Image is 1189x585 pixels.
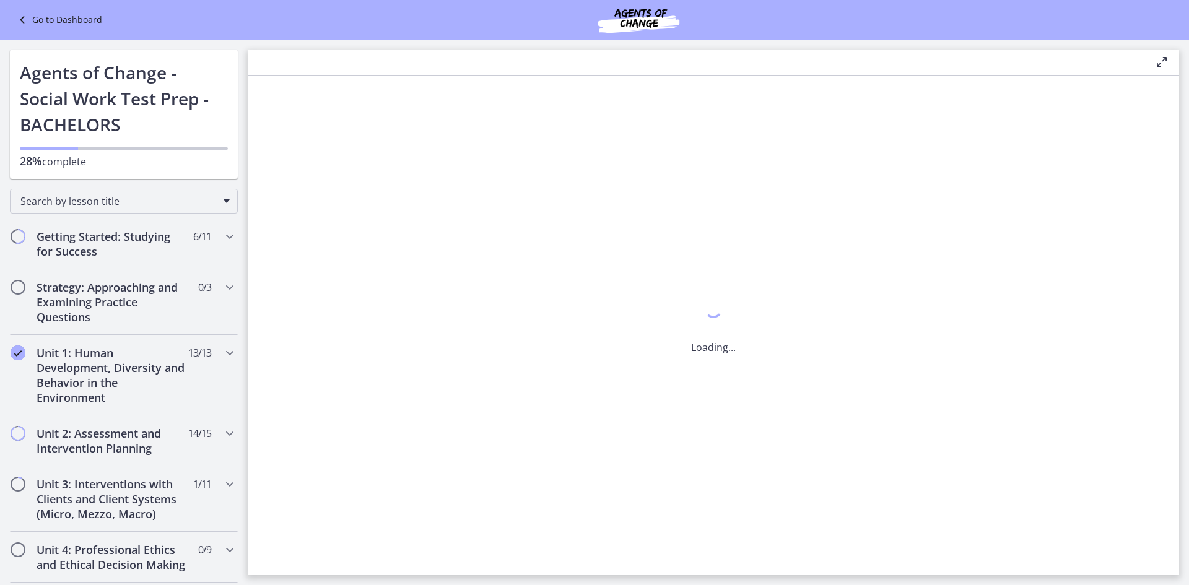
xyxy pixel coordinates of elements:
h2: Unit 1: Human Development, Diversity and Behavior in the Environment [37,345,188,405]
span: 28% [20,154,42,168]
h2: Strategy: Approaching and Examining Practice Questions [37,280,188,324]
span: 1 / 11 [193,477,211,492]
div: 1 [691,297,736,325]
span: 0 / 3 [198,280,211,295]
h2: Unit 2: Assessment and Intervention Planning [37,426,188,456]
a: Go to Dashboard [15,12,102,27]
p: complete [20,154,228,169]
p: Loading... [691,340,736,355]
span: 6 / 11 [193,229,211,244]
div: Search by lesson title [10,189,238,214]
span: 13 / 13 [188,345,211,360]
img: Agents of Change [564,5,713,35]
span: 0 / 9 [198,542,211,557]
h2: Unit 4: Professional Ethics and Ethical Decision Making [37,542,188,572]
span: Search by lesson title [20,194,217,208]
h1: Agents of Change - Social Work Test Prep - BACHELORS [20,59,228,137]
h2: Unit 3: Interventions with Clients and Client Systems (Micro, Mezzo, Macro) [37,477,188,521]
h2: Getting Started: Studying for Success [37,229,188,259]
span: 14 / 15 [188,426,211,441]
i: Completed [11,345,25,360]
